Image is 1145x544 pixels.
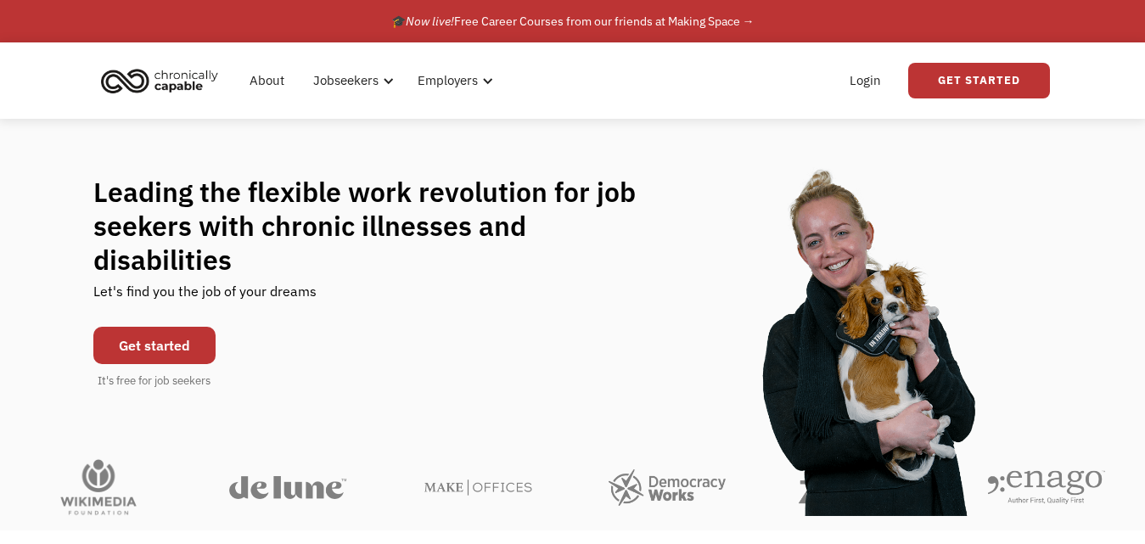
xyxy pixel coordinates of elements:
[391,11,755,31] div: 🎓 Free Career Courses from our friends at Making Space →
[313,70,379,91] div: Jobseekers
[406,14,454,29] em: Now live!
[407,53,498,108] div: Employers
[418,70,478,91] div: Employers
[96,62,231,99] a: home
[93,277,317,318] div: Let's find you the job of your dreams
[908,63,1050,98] a: Get Started
[93,175,669,277] h1: Leading the flexible work revolution for job seekers with chronic illnesses and disabilities
[96,62,223,99] img: Chronically Capable logo
[93,327,216,364] a: Get started
[839,53,891,108] a: Login
[239,53,295,108] a: About
[303,53,399,108] div: Jobseekers
[98,373,210,390] div: It's free for job seekers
